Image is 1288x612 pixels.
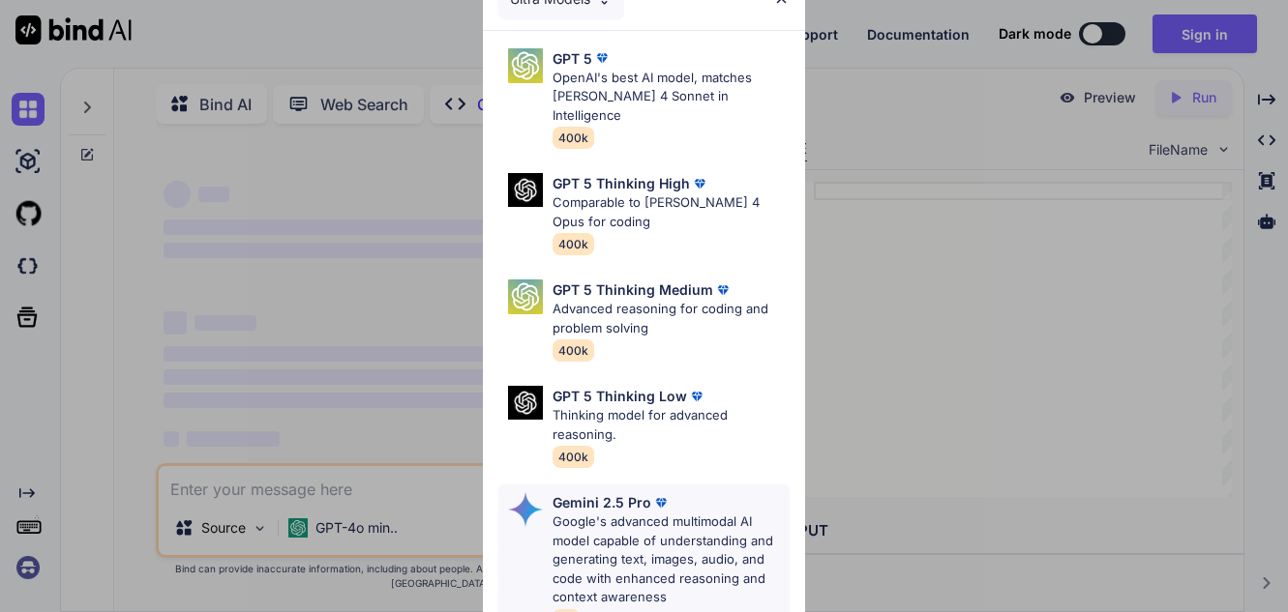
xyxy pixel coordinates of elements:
[651,493,671,512] img: premium
[553,339,594,362] span: 400k
[508,492,543,527] img: Pick Models
[508,173,543,207] img: Pick Models
[508,386,543,420] img: Pick Models
[553,233,594,255] span: 400k
[508,279,543,314] img: Pick Models
[553,127,594,149] span: 400k
[687,387,706,406] img: premium
[553,193,790,231] p: Comparable to [PERSON_NAME] 4 Opus for coding
[553,446,594,468] span: 400k
[553,173,690,193] p: GPT 5 Thinking High
[553,492,651,512] p: Gemini 2.5 Pro
[553,386,687,406] p: GPT 5 Thinking Low
[690,174,709,193] img: premium
[553,512,790,607] p: Google's advanced multimodal AI model capable of understanding and generating text, images, audio...
[553,48,592,69] p: GPT 5
[592,48,612,68] img: premium
[713,280,733,300] img: premium
[553,279,713,300] p: GPT 5 Thinking Medium
[508,48,543,83] img: Pick Models
[553,406,790,444] p: Thinking model for advanced reasoning.
[553,69,790,126] p: OpenAI's best AI model, matches [PERSON_NAME] 4 Sonnet in Intelligence
[553,300,790,337] p: Advanced reasoning for coding and problem solving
